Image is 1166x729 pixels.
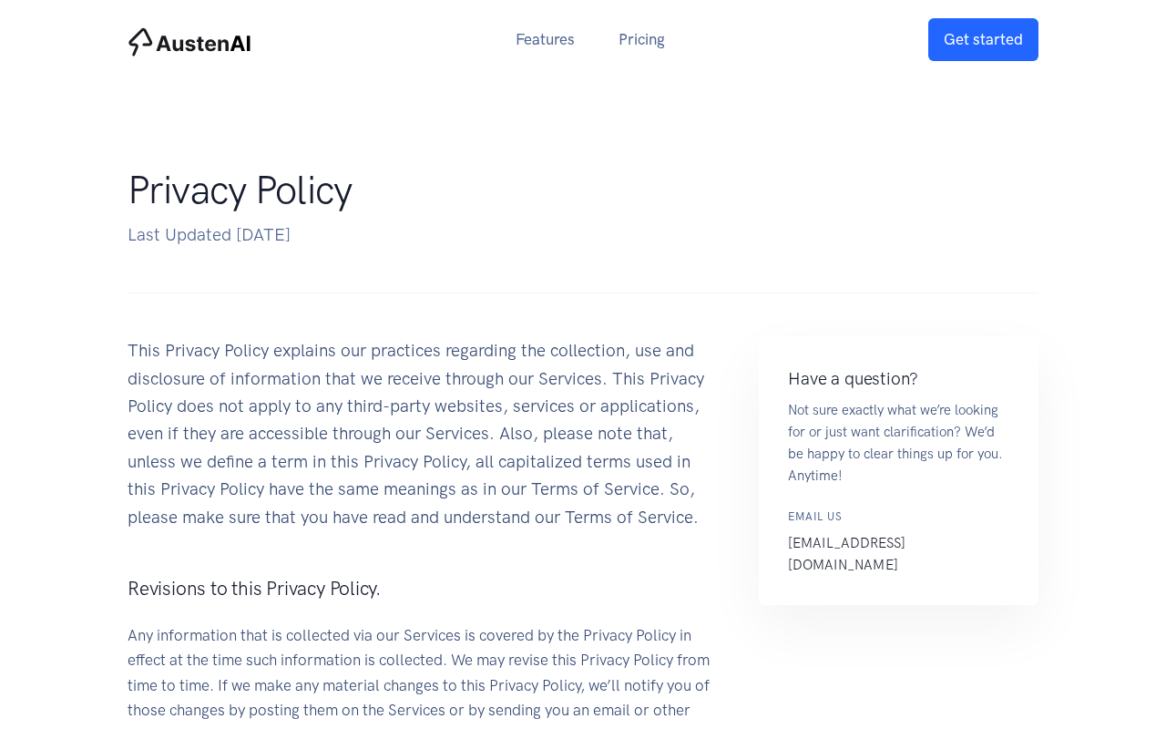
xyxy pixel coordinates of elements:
[128,575,722,601] h3: Revisions to this Privacy Policy.
[928,18,1038,61] a: Get started
[128,337,722,531] p: This Privacy Policy explains our practices regarding the collection, use and disclosure of inform...
[128,27,251,56] img: AustenAI Home
[597,20,687,59] a: Pricing
[788,535,905,573] a: [EMAIL_ADDRESS][DOMAIN_NAME]
[788,508,1009,526] h6: Email us
[128,221,1002,249] p: Last Updated [DATE]
[788,366,1009,392] h4: Have a question?
[128,167,1002,214] h1: Privacy Policy
[494,20,597,59] a: Features
[788,399,1009,487] p: Not sure exactly what we’re looking for or just want clarification? We’d be happy to clear things...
